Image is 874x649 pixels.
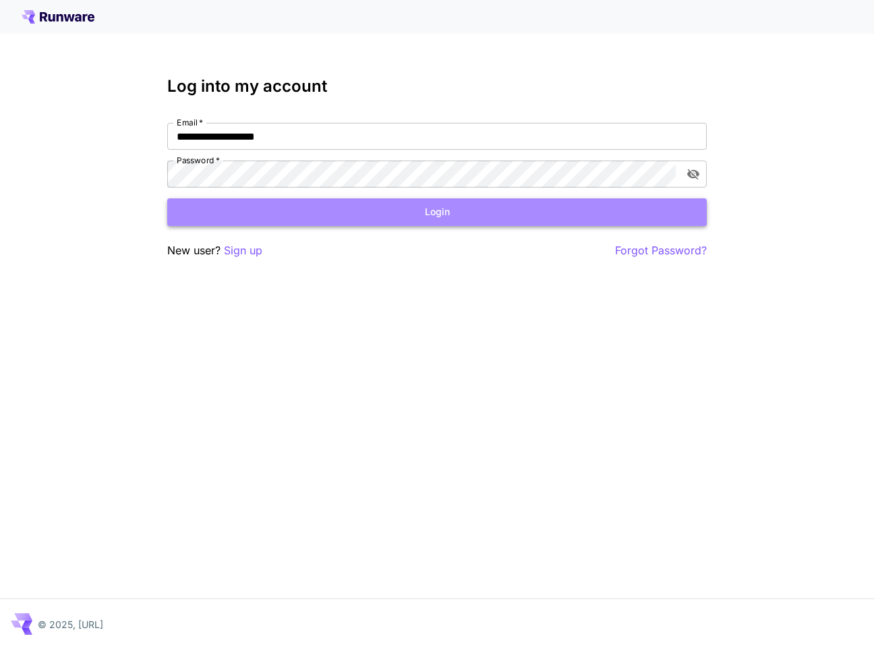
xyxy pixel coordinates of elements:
label: Email [177,117,203,128]
label: Password [177,154,220,166]
button: Sign up [224,242,262,259]
p: New user? [167,242,262,259]
p: © 2025, [URL] [38,617,103,631]
h3: Log into my account [167,77,707,96]
button: Login [167,198,707,226]
button: Forgot Password? [615,242,707,259]
button: toggle password visibility [681,162,705,186]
